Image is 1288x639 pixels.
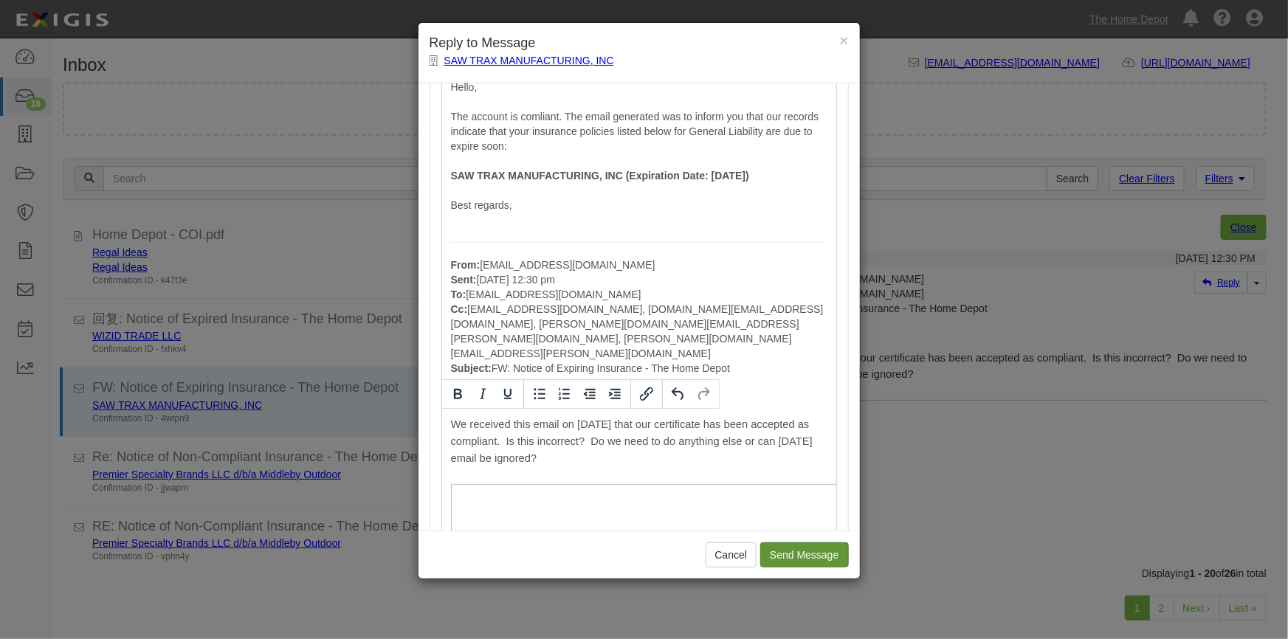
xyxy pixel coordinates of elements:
[451,289,466,300] strong: To:
[445,381,470,407] button: Bold
[451,170,749,182] b: SAW TRAX MANUFACTURING, INC (Expiration Date: [DATE])
[451,418,813,464] span: We received this email on [DATE] that our certificate has been accepted as compliant. Is this inc...
[451,274,477,286] strong: Sent:
[451,303,468,315] strong: Cc:
[527,381,552,407] button: Bullet list
[577,381,602,407] button: Decrease indent
[839,32,848,48] button: Close
[760,542,848,567] input: Send Message
[451,259,481,271] strong: From:
[839,32,848,49] span: ×
[451,258,827,376] p: [EMAIL_ADDRESS][DOMAIN_NAME] [DATE] 12:30 pm [EMAIL_ADDRESS][DOMAIN_NAME] [EMAIL_ADDRESS][DOMAIN_...
[602,381,627,407] button: Increase indent
[666,381,691,407] button: Undo
[552,381,577,407] button: Numbered list
[451,362,492,374] strong: Subject:
[444,55,614,66] a: SAW TRAX MANUFACTURING, INC
[706,542,757,567] button: Cancel
[495,381,520,407] button: Underline
[691,381,716,407] button: Redo
[430,34,849,53] h4: Reply to Message
[634,381,659,407] button: Insert/edit link
[470,381,495,407] button: Italic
